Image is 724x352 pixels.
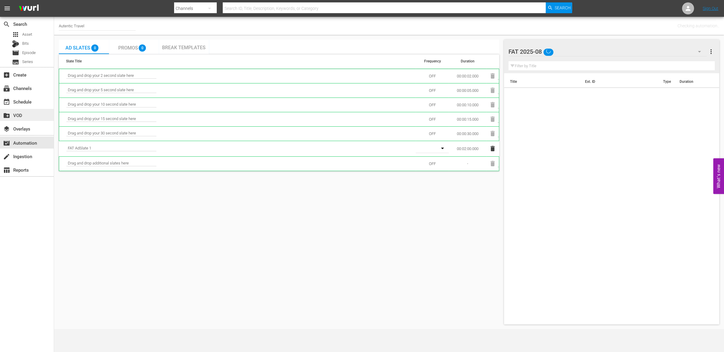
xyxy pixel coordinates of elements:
span: Search [555,2,571,13]
button: Search [546,2,572,13]
span: Ingestion [3,153,10,160]
span: Create [3,71,10,79]
span: Asset [22,32,32,38]
span: Promos [118,45,138,51]
td: 00:00:30.000 [449,126,486,141]
span: Overlays [3,125,10,133]
button: Break Templates [159,40,209,54]
td: 00:00:15.000 [449,112,486,126]
button: Open Feedback Widget [713,158,724,194]
th: Title [504,73,581,90]
span: 0 [139,44,146,52]
span: Drag and drop your 2 second slate here [66,73,156,79]
span: Series [22,59,33,65]
div: Bits [12,40,19,47]
span: Reports [3,167,10,174]
span: Drag and drop additional slates here [66,161,156,166]
th: Duration [449,54,487,68]
span: 0 [91,44,98,52]
span: Drag and drop your 30 second slate here [66,131,156,136]
span: Automation [3,140,10,147]
span: FAT AdSlate 1 [66,146,156,151]
button: Promos 0 [109,40,159,54]
button: more_vert [707,44,715,59]
div: FAT 2025-08 [508,43,707,60]
span: Asset [12,31,19,38]
span: Break Templates [162,45,206,50]
span: Search [3,21,10,28]
span: Drag and drop your 10 second slate here [66,102,156,107]
div: Ad Slates 0 [59,54,499,171]
th: Type [659,73,676,90]
th: Ext. ID [581,73,659,90]
td: 00:00:05.000 [449,83,486,98]
span: Series [12,59,19,66]
span: Ad Slates [65,45,90,51]
span: Episode [12,49,19,56]
span: Drag and drop your 5 second slate here [66,88,156,93]
span: Episode [22,50,36,56]
img: ans4CAIJ8jUAAAAAAAAAAAAAAAAAAAAAAAAgQb4GAAAAAAAAAAAAAAAAAAAAAAAAJMjXAAAAAAAAAAAAAAAAAAAAAAAAgAT5G... [14,2,43,16]
td: OFF [416,112,449,126]
span: menu [4,5,11,12]
a: Sign Out [703,6,718,11]
td: - [449,156,486,171]
td: 00:02:00.000 [449,141,486,156]
span: more_vert [707,48,715,55]
span: VOD [3,112,10,119]
span: Schedule [3,98,10,106]
div: Checking automation.. [677,18,719,33]
td: OFF [416,69,449,83]
th: Frequency [416,54,449,68]
th: Slate Title [59,54,416,68]
td: OFF [416,156,449,171]
button: Ad Slates 0 [59,40,109,54]
th: Duration [676,73,712,90]
span: Bits [22,41,29,47]
td: 00:00:10.000 [449,98,486,112]
td: OFF [416,98,449,112]
span: Channels [3,85,10,92]
td: OFF [416,83,449,98]
td: 00:00:02.000 [449,69,486,83]
span: Drag and drop your 15 second slate here [66,116,156,122]
td: OFF [416,126,449,141]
